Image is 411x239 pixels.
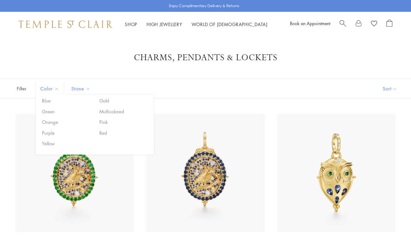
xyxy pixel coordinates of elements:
[37,85,64,92] span: Color
[386,20,392,29] a: Open Shopping Bag
[16,114,134,232] img: 18K Emerald Nocturne Owl Locket
[125,20,268,28] nav: Main navigation
[147,21,182,27] a: High JewelleryHigh Jewellery
[371,20,377,29] a: View Wishlist
[192,21,268,27] a: World of [DEMOGRAPHIC_DATA]World of [DEMOGRAPHIC_DATA]
[290,20,330,26] a: Book an Appointment
[277,114,395,232] img: 18K Tanzanite Night Owl Locket
[25,52,386,63] h1: Charms, Pendants & Lockets
[369,79,411,98] button: Show sort by
[67,82,95,96] button: Stone
[169,3,239,9] p: Enjoy Complimentary Delivery & Returns
[146,114,264,232] img: 18K Blue Sapphire Nocturne Owl Locket
[19,20,112,28] img: Temple St. Clair
[125,21,137,27] a: ShopShop
[68,85,95,92] span: Stone
[36,82,64,96] button: Color
[340,20,346,29] a: Search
